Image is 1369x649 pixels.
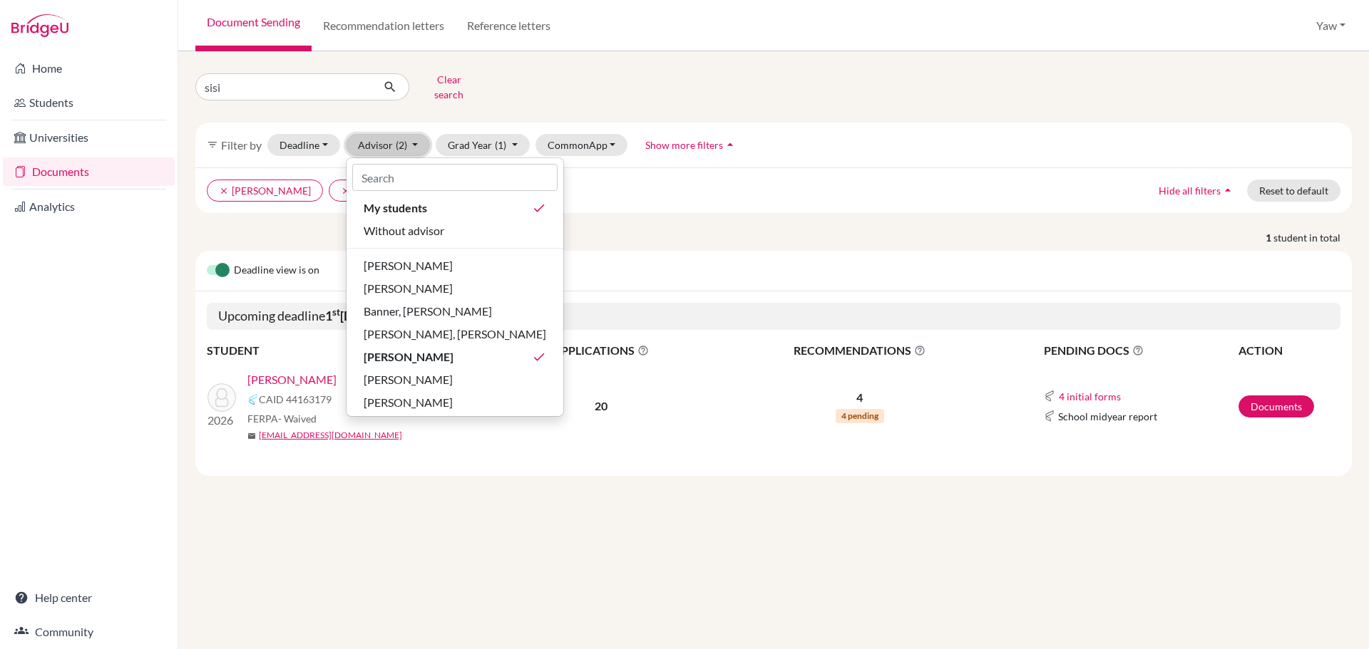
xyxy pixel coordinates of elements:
[436,134,530,156] button: Grad Year(1)
[347,219,563,242] button: Without advisor
[1058,409,1157,424] span: School midyear report
[234,262,319,279] span: Deadline view is on
[347,368,563,391] button: [PERSON_NAME]
[1044,342,1237,359] span: PENDING DOCS
[1247,180,1340,202] button: Reset to default
[3,192,175,221] a: Analytics
[207,412,236,429] p: 2026
[329,180,420,202] button: clearMy students
[347,277,563,300] button: [PERSON_NAME]
[493,342,709,359] span: APPLICATIONS
[1058,388,1122,405] button: 4 initial forms
[645,139,723,151] span: Show more filters
[347,254,563,277] button: [PERSON_NAME]
[3,54,175,83] a: Home
[347,323,563,346] button: [PERSON_NAME], [PERSON_NAME]
[195,73,372,100] input: Find student by name...
[332,306,340,318] sup: st
[1239,395,1314,417] a: Documents
[364,280,453,297] span: [PERSON_NAME]
[341,186,351,196] i: clear
[1266,230,1273,245] strong: 1
[532,201,546,215] i: done
[221,138,262,152] span: Filter by
[396,139,407,151] span: (2)
[247,371,337,388] a: [PERSON_NAME]
[3,88,175,117] a: Students
[711,389,1009,406] p: 4
[1310,12,1352,39] button: Yaw
[364,371,453,388] span: [PERSON_NAME]
[346,134,431,156] button: Advisor(2)
[347,391,563,414] button: [PERSON_NAME]
[347,346,563,368] button: [PERSON_NAME]done
[3,157,175,186] a: Documents
[532,350,546,364] i: done
[364,303,492,320] span: Banner, [PERSON_NAME]
[1044,390,1055,402] img: Common App logo
[409,68,488,105] button: Clear search
[207,341,492,360] th: STUDENT
[3,123,175,152] a: Universities
[207,383,236,412] img: Twumasi, Sisi Ama
[267,134,340,156] button: Deadline
[364,222,444,239] span: Without advisor
[207,303,1340,330] h5: Upcoming deadline
[207,180,323,202] button: clear[PERSON_NAME]
[633,134,749,156] button: Show more filtersarrow_drop_up
[3,618,175,646] a: Community
[259,392,332,407] span: CAID 44163179
[259,429,402,442] a: [EMAIL_ADDRESS][DOMAIN_NAME]
[247,411,317,426] span: FERPA
[1147,180,1247,202] button: Hide all filtersarrow_drop_up
[364,394,453,411] span: [PERSON_NAME]
[836,409,884,423] span: 4 pending
[723,137,737,152] i: arrow_drop_up
[364,199,427,217] span: My students
[278,412,317,425] span: - Waived
[347,300,563,323] button: Banner, [PERSON_NAME]
[595,399,607,412] b: 20
[247,432,256,440] span: mail
[1273,230,1352,245] span: student in total
[347,197,563,219] button: My studentsdone
[219,186,229,196] i: clear
[535,134,628,156] button: CommonApp
[364,348,453,365] span: [PERSON_NAME]
[11,14,68,37] img: Bridge-U
[1159,185,1221,197] span: Hide all filters
[1044,410,1055,422] img: Common App logo
[3,583,175,612] a: Help center
[1221,183,1235,197] i: arrow_drop_up
[325,308,380,323] b: 1 [DATE]
[364,326,546,343] span: [PERSON_NAME], [PERSON_NAME]
[711,342,1009,359] span: RECOMMENDATIONS
[247,394,259,405] img: Common App logo
[495,139,506,151] span: (1)
[346,157,564,417] div: Advisor(2)
[352,164,558,191] input: Search
[1238,341,1340,360] th: ACTION
[207,139,218,150] i: filter_list
[364,257,453,274] span: [PERSON_NAME]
